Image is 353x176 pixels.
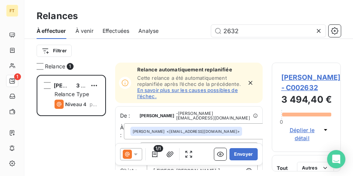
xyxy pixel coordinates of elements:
span: Déplier le détail [284,126,321,142]
span: De : [120,112,138,119]
span: [PERSON_NAME] [140,113,175,118]
div: Open Intercom Messenger [327,150,345,168]
span: prévue depuis 142 jours [90,101,99,107]
span: Niveau 4 [65,101,87,107]
span: 1/1 [154,145,163,152]
span: Relance Type [55,91,89,97]
span: [PERSON_NAME] - C002632 [281,72,332,93]
label: À : [120,124,124,139]
span: [PERSON_NAME] [133,129,165,134]
span: Objet : [120,167,137,174]
span: À effectuer [37,27,66,35]
span: 1 [67,63,74,70]
span: Effectuées [103,27,130,35]
span: Tout [277,165,288,171]
span: - [PERSON_NAME][EMAIL_ADDRESS][DOMAIN_NAME] [176,111,251,120]
span: 0 [280,119,283,125]
button: Filtrer [37,45,72,57]
span: À venir [75,27,93,35]
span: Analyse [138,27,159,35]
a: En savoir plus sur les causes possibles de l’échec. [137,87,238,99]
span: [PERSON_NAME] [54,82,99,89]
span: ] [218,167,220,174]
div: FT [6,5,18,17]
span: Relance automatiquement replanifiée [137,66,242,73]
span: Cette relance a été automatiquement replanifiée après l’échec de la précédente. [137,75,241,87]
span: [ [153,167,155,174]
span: 3 494,40 € [76,82,106,89]
button: Déplier le détail [281,126,332,142]
div: grid [37,75,106,176]
input: Rechercher [211,25,326,37]
span: 1 [14,73,21,80]
span: FIGECO [PERSON_NAME] [156,167,218,176]
span: Relance [45,63,65,70]
h3: 3 494,40 € [281,93,332,108]
button: Envoyer [229,148,257,160]
div: <[EMAIL_ADDRESS][DOMAIN_NAME]> [133,129,240,134]
button: Autres [297,162,334,174]
h3: Relances [37,9,78,23]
